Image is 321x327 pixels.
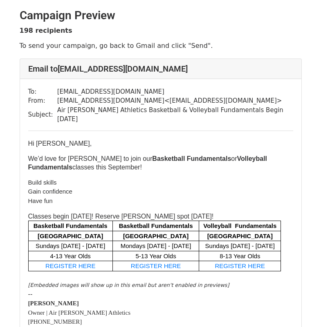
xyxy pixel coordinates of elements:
font: [GEOGRAPHIC_DATA] [38,232,103,239]
font: Sundays [DATE] - [DATE] [36,242,105,249]
h2: Campaign Preview [20,9,302,23]
font: REGISTER HERE [215,262,265,269]
td: From: [28,96,57,106]
font: Classes begin [DATE]! Reserve [PERSON_NAME] spot [DATE]! [28,213,214,220]
font: Have fun [28,197,53,204]
strong: Basketball Fundamentals [152,155,231,162]
font: REGISTER HERE [45,262,96,269]
td: [EMAIL_ADDRESS][DOMAIN_NAME] < [EMAIL_ADDRESS][DOMAIN_NAME] > [57,96,293,106]
strong: Volleyball Fundamentals [28,155,267,171]
font: Volleyball Fundamentals [203,222,276,229]
font: Hi [PERSON_NAME], [28,140,92,147]
p: To send your campaign, go back to Gmail and click "Send". [20,41,302,50]
font: 5-13 Year Olds [135,253,176,259]
font: REGISTER HERE [131,262,181,269]
em: [Embedded images will show up in this email but aren't enabled in previews] [28,282,229,288]
font: Gain confidence [28,188,72,195]
font: Sundays [DATE] - [DATE] [205,242,275,249]
div: ​ ​ [28,280,293,290]
strong: 198 recipients [20,27,72,34]
font: [GEOGRAPHIC_DATA] [207,232,273,239]
a: REGISTER HERE [131,262,181,270]
font: 8-13 Year Olds [220,253,260,259]
font: 4-13 Year Olds [50,253,91,259]
font: [GEOGRAPHIC_DATA] [123,232,189,239]
td: [EMAIL_ADDRESS][DOMAIN_NAME] [57,87,293,97]
font: Basketball Fundamentals [119,222,193,229]
font: We’d love for [PERSON_NAME] to join our or classes this September! [28,155,267,171]
td: To: [28,87,57,97]
td: Air [PERSON_NAME] Athletics Basketball & Volleyball Fundamentals Begin [DATE] [57,106,293,124]
td: Subject: [28,106,57,124]
a: REGISTER HERE [215,262,265,270]
font: Mondays [DATE] - [DATE] [121,242,191,249]
font: Build skills [28,179,57,186]
font: Basketball Fundamentals [34,222,108,229]
b: [PERSON_NAME] [28,300,79,307]
span: -- [28,291,33,298]
h4: Email to [EMAIL_ADDRESS][DOMAIN_NAME] [28,64,293,74]
a: REGISTER HERE [45,262,96,270]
